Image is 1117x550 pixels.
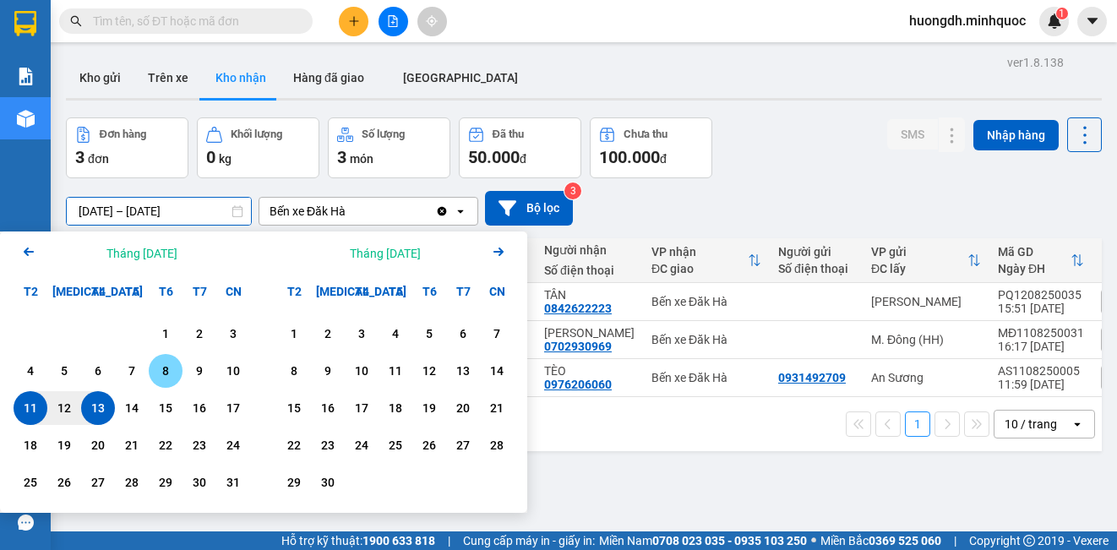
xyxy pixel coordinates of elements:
[379,275,412,308] div: T5
[67,198,251,225] input: Select a date range.
[282,324,306,344] div: 1
[1047,14,1062,29] img: icon-new-feature
[446,317,480,351] div: Choose Thứ Bảy, tháng 09 6 2025. It's available.
[652,534,807,547] strong: 0708 023 035 - 0935 103 250
[17,68,35,85] img: solution-icon
[19,242,39,264] button: Previous month.
[183,391,216,425] div: Choose Thứ Bảy, tháng 08 16 2025. It's available.
[345,354,379,388] div: Choose Thứ Tư, tháng 09 10 2025. It's available.
[417,7,447,36] button: aim
[115,391,149,425] div: Choose Thứ Năm, tháng 08 14 2025. It's available.
[417,435,441,455] div: 26
[270,203,346,220] div: Bến xe Đăk Hà
[81,391,115,425] div: Selected end date. Thứ Tư, tháng 08 13 2025. It's available.
[651,245,748,259] div: VP nhận
[417,398,441,418] div: 19
[19,435,42,455] div: 18
[311,354,345,388] div: Choose Thứ Ba, tháng 09 9 2025. It's available.
[188,435,211,455] div: 23
[115,466,149,499] div: Choose Thứ Năm, tháng 08 28 2025. It's available.
[403,71,518,84] span: [GEOGRAPHIC_DATA]
[120,361,144,381] div: 7
[820,531,941,550] span: Miền Bắc
[154,361,177,381] div: 8
[149,466,183,499] div: Choose Thứ Sáu, tháng 08 29 2025. It's available.
[651,295,761,308] div: Bến xe Đăk Hà
[216,466,250,499] div: Choose Chủ Nhật, tháng 08 31 2025. It's available.
[81,428,115,462] div: Choose Thứ Tư, tháng 08 20 2025. It's available.
[19,242,39,262] svg: Arrow Left
[651,262,748,275] div: ĐC giao
[643,238,770,283] th: Toggle SortBy
[544,340,612,353] div: 0702930969
[599,147,660,167] span: 100.000
[412,428,446,462] div: Choose Thứ Sáu, tháng 09 26 2025. It's available.
[311,466,345,499] div: Choose Thứ Ba, tháng 09 30 2025. It's available.
[221,472,245,493] div: 31
[480,317,514,351] div: Choose Chủ Nhật, tháng 09 7 2025. It's available.
[316,472,340,493] div: 30
[379,354,412,388] div: Choose Thứ Năm, tháng 09 11 2025. It's available.
[14,275,47,308] div: T2
[544,264,635,277] div: Số điện thoại
[81,354,115,388] div: Choose Thứ Tư, tháng 08 6 2025. It's available.
[149,428,183,462] div: Choose Thứ Sáu, tháng 08 22 2025. It's available.
[564,182,581,199] sup: 3
[651,371,761,384] div: Bến xe Đăk Hà
[52,361,76,381] div: 5
[350,152,373,166] span: món
[451,435,475,455] div: 27
[384,398,407,418] div: 18
[93,12,292,30] input: Tìm tên, số ĐT hoặc mã đơn
[197,117,319,178] button: Khối lượng0kg
[183,428,216,462] div: Choose Thứ Bảy, tháng 08 23 2025. It's available.
[282,435,306,455] div: 22
[590,117,712,178] button: Chưa thu100.000đ
[14,354,47,388] div: Choose Thứ Hai, tháng 08 4 2025. It's available.
[493,128,524,140] div: Đã thu
[871,245,967,259] div: VP gửi
[350,398,373,418] div: 17
[216,317,250,351] div: Choose Chủ Nhật, tháng 08 3 2025. It's available.
[75,147,84,167] span: 3
[1085,14,1100,29] span: caret-down
[120,435,144,455] div: 21
[871,333,981,346] div: M. Đông (HH)
[52,435,76,455] div: 19
[183,354,216,388] div: Choose Thứ Bảy, tháng 08 9 2025. It's available.
[216,428,250,462] div: Choose Chủ Nhật, tháng 08 24 2025. It's available.
[624,128,667,140] div: Chưa thu
[905,411,930,437] button: 1
[350,361,373,381] div: 10
[412,317,446,351] div: Choose Thứ Sáu, tháng 09 5 2025. It's available.
[154,472,177,493] div: 29
[379,391,412,425] div: Choose Thứ Năm, tháng 09 18 2025. It's available.
[183,275,216,308] div: T7
[446,275,480,308] div: T7
[998,340,1084,353] div: 16:17 [DATE]
[350,245,421,262] div: Tháng [DATE]
[345,275,379,308] div: T4
[412,391,446,425] div: Choose Thứ Sáu, tháng 09 19 2025. It's available.
[544,326,635,340] div: vy linh
[277,391,311,425] div: Choose Thứ Hai, tháng 09 15 2025. It's available.
[188,398,211,418] div: 16
[149,317,183,351] div: Choose Thứ Sáu, tháng 08 1 2025. It's available.
[18,515,34,531] span: message
[282,398,306,418] div: 15
[221,361,245,381] div: 10
[544,302,612,315] div: 0842622223
[1005,416,1057,433] div: 10 / trang
[485,398,509,418] div: 21
[1023,535,1035,547] span: copyright
[887,119,938,150] button: SMS
[86,398,110,418] div: 13
[115,354,149,388] div: Choose Thứ Năm, tháng 08 7 2025. It's available.
[316,435,340,455] div: 23
[989,238,1092,283] th: Toggle SortBy
[206,147,215,167] span: 0
[485,361,509,381] div: 14
[1056,8,1068,19] sup: 1
[454,204,467,218] svg: open
[520,152,526,166] span: đ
